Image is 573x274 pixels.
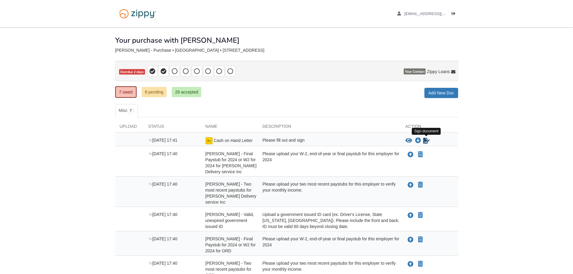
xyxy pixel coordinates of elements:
[424,88,458,98] a: Add New Doc
[451,11,458,17] a: Log out
[258,236,401,254] div: Please upload your W-2, end-of-year or final paystub for this employer for 2024
[142,87,167,97] a: 6 pending
[407,151,414,159] button: Upload Hector Rios - Final Paystub for 2024 or W2 for 2024 for Nava Delivery service Inc
[115,104,138,117] a: Misc
[148,236,177,241] span: [DATE] 17:40
[407,260,414,268] button: Upload Maria Rios - Two most recent paystubs for ORD
[404,69,426,75] span: Your Contact
[412,128,441,135] div: Sign document
[415,138,421,143] a: Download Cash on Hand Letter
[205,182,257,205] span: [PERSON_NAME] - Two most recent paystubs for [PERSON_NAME] Delivery service Inc
[205,137,213,144] img: Ready for you to esign
[205,151,257,174] span: [PERSON_NAME] - Final Paystub for 2024 or W2 for 2024 for [PERSON_NAME] Delivery service Inc
[148,138,177,143] span: [DATE] 17:41
[115,48,458,53] div: [PERSON_NAME] - Purchase • [GEOGRAPHIC_DATA] • [STREET_ADDRESS]
[407,181,414,189] button: Upload Hector Rios - Two most recent paystubs for Nava Delivery service Inc
[417,181,424,189] button: Declare Hector Rios - Two most recent paystubs for Nava Delivery service Inc not applicable
[148,151,177,156] span: [DATE] 17:40
[172,87,201,97] a: 29 accepted
[407,236,414,244] button: Upload Maria Rios - Final Paystub for 2024 or W2 for 2024 for ORD
[258,181,401,205] div: Please upload your two most recent paystubs for this employer to verify your monthly income.
[205,236,256,253] span: [PERSON_NAME] - Final Paystub for 2024 or W2 for 2024 for ORD
[201,123,258,132] div: Name
[258,123,401,132] div: Description
[423,137,430,144] a: Sign Form
[417,260,424,268] button: Declare Maria Rios - Two most recent paystubs for ORD not applicable
[397,11,473,17] a: edit profile
[407,211,414,219] button: Upload Hector Rios - Valid, unexpired government issued ID
[115,36,239,44] h1: Your purchase with [PERSON_NAME]
[417,236,424,243] button: Declare Maria Rios - Final Paystub for 2024 or W2 for 2024 for ORD not applicable
[144,123,201,132] div: Status
[115,86,137,98] a: 7 owed
[127,108,134,114] span: 7
[148,212,177,217] span: [DATE] 17:40
[115,123,144,132] div: Upload
[148,182,177,186] span: [DATE] 17:40
[258,137,401,144] div: Please fill out and sign
[258,151,401,175] div: Please upload your W-2, end-of-year or final paystub for this employer for 2024
[205,212,254,229] span: [PERSON_NAME] - Valid, unexpired government issued ID
[405,138,412,144] button: View Cash on Hand Letter
[148,261,177,266] span: [DATE] 17:40
[417,151,424,158] button: Declare Hector Rios - Final Paystub for 2024 or W2 for 2024 for Nava Delivery service Inc not app...
[115,6,160,21] img: Logo
[214,138,252,143] span: Cash on Hand Letter
[258,211,401,229] div: Upload a government issued ID card (ex. Driver's License, State [US_STATE], [GEOGRAPHIC_DATA]). P...
[119,69,145,75] span: Overdue 2 days
[401,123,458,132] div: Action
[427,69,450,75] span: Zippy Loans
[417,212,424,219] button: Declare Hector Rios - Valid, unexpired government issued ID not applicable
[404,11,473,16] span: hectorrios86@gmail.com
